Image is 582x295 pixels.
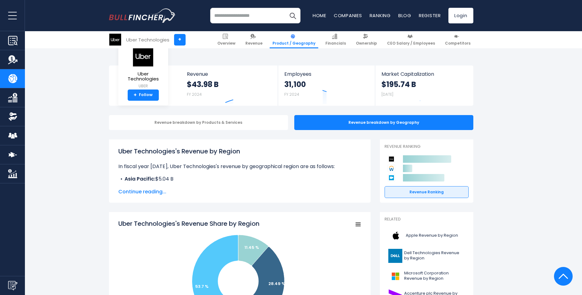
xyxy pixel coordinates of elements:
[325,41,346,46] span: Financials
[243,31,265,48] a: Revenue
[323,31,349,48] a: Financials
[294,115,473,130] div: Revenue breakdown by Geography
[109,115,288,130] div: Revenue breakdown by Products & Services
[109,8,176,23] img: bullfincher logo
[118,147,361,156] h1: Uber Technologies's Revenue by Region
[118,175,361,183] li: $5.04 B
[334,12,362,19] a: Companies
[118,219,259,228] tspan: Uber Technologies's Revenue Share by Region
[125,183,139,190] b: EMEA:
[123,83,163,89] small: UBER
[285,8,300,23] button: Search
[284,80,306,89] strong: 31,100
[284,92,299,97] small: FY 2024
[388,249,402,263] img: DELL logo
[8,112,17,121] img: Ownership
[381,71,466,77] span: Market Capitalization
[388,165,395,172] img: Workday competitors logo
[195,283,209,289] text: 53.7 %
[187,71,272,77] span: Revenue
[442,31,473,48] a: Competitors
[187,80,219,89] strong: $43.98 B
[128,89,159,101] a: +Follow
[126,36,169,43] div: Uber Technologies
[385,268,469,285] a: Microsoft Corporation Revenue by Region
[118,188,361,196] span: Continue reading...
[134,92,137,98] strong: +
[398,12,411,19] a: Blog
[406,233,458,238] span: Apple Revenue by Region
[388,174,395,181] img: Salesforce competitors logo
[187,92,202,97] small: FY 2024
[381,80,416,89] strong: $195.74 B
[109,8,176,23] a: Go to homepage
[385,227,469,244] a: Apple Revenue by Region
[385,186,469,198] a: Revenue Ranking
[353,31,380,48] a: Ownership
[356,41,377,46] span: Ownership
[215,31,238,48] a: Overview
[388,155,395,163] img: Uber Technologies competitors logo
[123,71,163,82] span: Uber Technologies
[284,71,369,77] span: Employees
[245,41,263,46] span: Revenue
[385,247,469,264] a: Dell Technologies Revenue by Region
[385,144,469,149] p: Revenue Ranking
[388,269,402,283] img: MSFT logo
[270,31,318,48] a: Product / Geography
[132,46,154,67] img: UBER logo
[385,217,469,222] p: Related
[404,250,465,261] span: Dell Technologies Revenue by Region
[118,183,361,190] li: $12.53 B
[313,12,326,19] a: Home
[419,12,441,19] a: Register
[445,41,471,46] span: Competitors
[268,281,285,287] text: 28.49 %
[272,41,315,46] span: Product / Geography
[125,175,155,182] b: Asia Pacific:
[181,65,278,106] a: Revenue $43.98 B FY 2024
[384,31,438,48] a: CEO Salary / Employees
[375,65,472,106] a: Market Capitalization $195.74 B [DATE]
[123,46,163,89] a: Uber Technologies UBER
[387,41,435,46] span: CEO Salary / Employees
[370,12,391,19] a: Ranking
[244,244,259,250] text: 11.45 %
[381,92,393,97] small: [DATE]
[217,41,235,46] span: Overview
[404,271,465,281] span: Microsoft Corporation Revenue by Region
[278,65,375,106] a: Employees 31,100 FY 2024
[109,34,121,46] img: UBER logo
[174,34,186,46] a: +
[118,163,361,170] p: In fiscal year [DATE], Uber Technologies's revenue by geographical region are as follows:
[388,229,404,243] img: AAPL logo
[448,8,473,23] a: Login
